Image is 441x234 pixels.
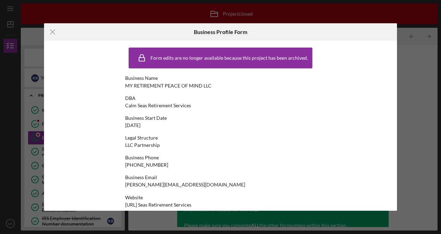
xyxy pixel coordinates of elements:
div: Website [125,195,316,200]
div: LLC Partnership [125,142,160,148]
div: [PHONE_NUMBER] [125,162,168,168]
div: [DATE] [125,123,140,128]
div: [PERSON_NAME][EMAIL_ADDRESS][DOMAIN_NAME] [125,182,245,187]
div: Form edits are no longer available because this project has been archived. [150,55,308,61]
div: Business Name [125,75,316,81]
div: Business Email [125,175,316,180]
div: MY RETIREMENT PEACE OF MIND LLC [125,83,211,89]
div: Legal Structure [125,135,316,141]
div: Business Start Date [125,115,316,121]
div: Business Phone [125,155,316,160]
div: DBA [125,95,316,101]
div: [URL] Seas Retirement Services [125,202,191,208]
div: Calm Seas Retirement Services [125,103,191,108]
h6: Business Profile Form [194,29,247,35]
